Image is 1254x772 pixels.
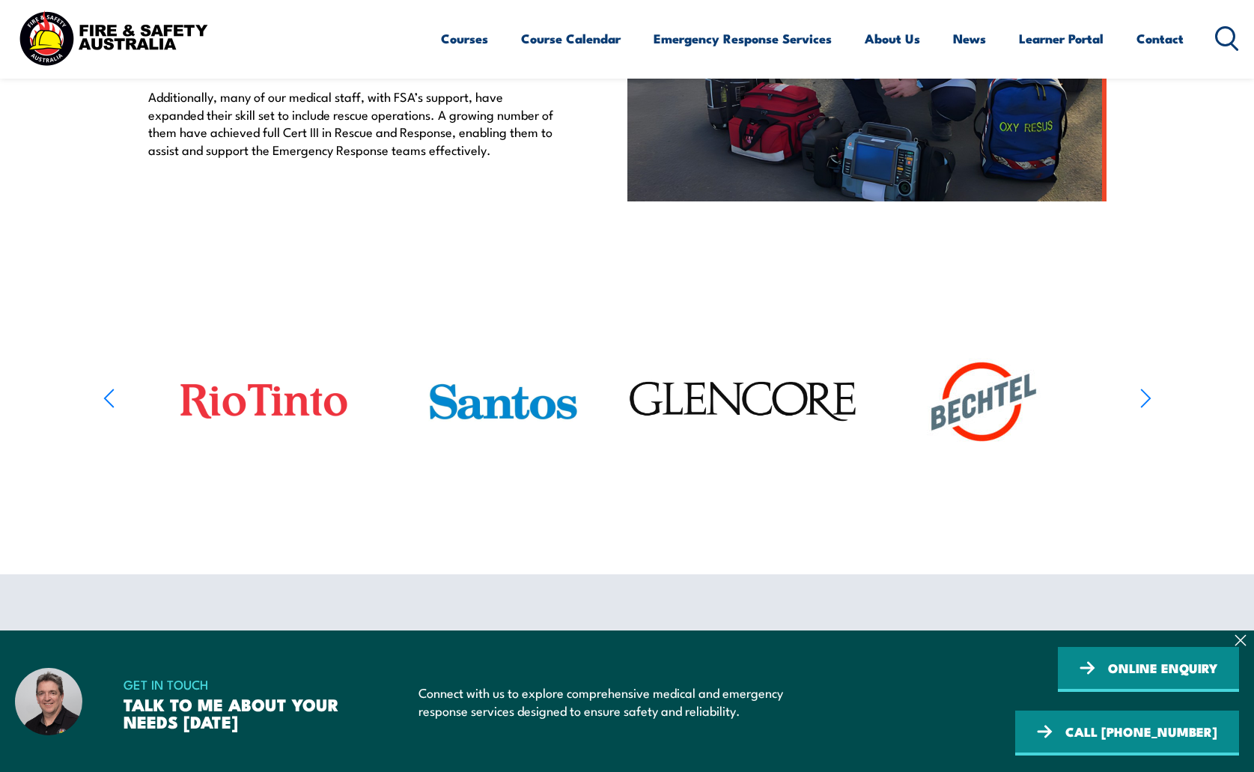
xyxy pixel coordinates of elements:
[1136,19,1184,58] a: Contact
[423,341,583,462] img: santos-logo
[654,19,832,58] a: Emergency Response Services
[15,668,82,735] img: Dave – Fire and Safety Australia
[124,673,383,696] span: GET IN TOUCH
[418,684,799,719] p: Connect with us to explore comprehensive medical and emergency response services designed to ensu...
[625,323,862,481] img: Glencore-logo
[1015,711,1239,756] a: CALL [PHONE_NUMBER]
[147,329,380,474] img: rio-torino-logo
[953,19,986,58] a: News
[909,340,1059,463] img: Bechtel_Logo_RGB
[148,88,558,158] p: Additionally, many of our medical staff, with FSA’s support, have expanded their skill set to inc...
[1058,647,1239,692] a: ONLINE ENQUIRY
[1019,19,1104,58] a: Learner Portal
[865,19,920,58] a: About Us
[521,19,621,58] a: Course Calendar
[441,19,488,58] a: Courses
[124,696,383,730] h3: TALK TO ME ABOUT YOUR NEEDS [DATE]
